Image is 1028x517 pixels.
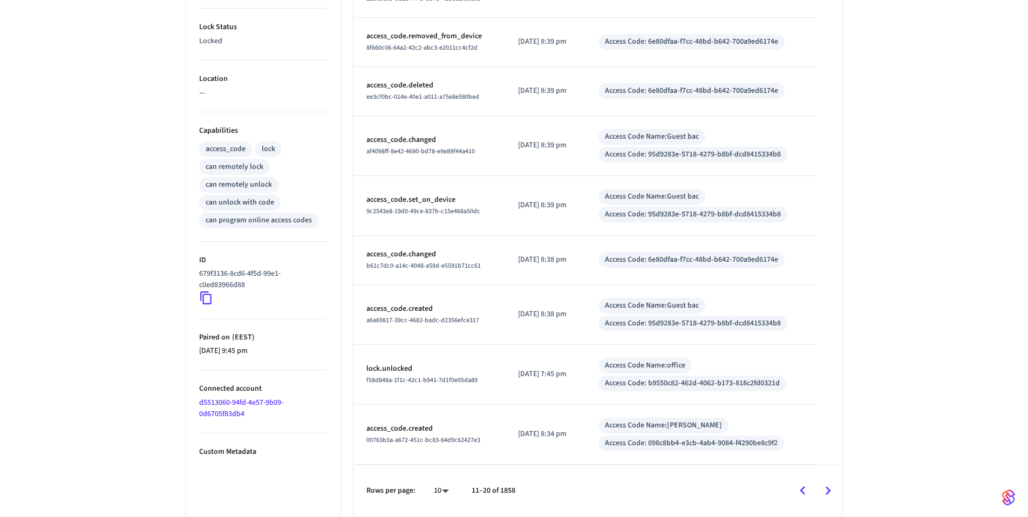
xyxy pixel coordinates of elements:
[206,179,272,191] div: can remotely unlock
[366,43,478,52] span: 8f660c06-64a2-42c2-abc3-e2011cc4cf2d
[366,303,493,315] p: access_code.created
[366,147,475,156] span: af4098ff-8e42-4690-bd78-e9e89f44a410
[199,383,328,394] p: Connected account
[206,161,263,173] div: can remotely lock
[518,85,572,97] p: [DATE] 8:39 pm
[199,125,328,137] p: Capabilities
[366,207,480,216] span: 9c2543e8-19d0-49ce-837b-c15e468a50dc
[199,268,323,291] p: 679f3136-8cd6-4f5d-99e1-c0ed83966d88
[206,197,274,208] div: can unlock with code
[605,85,778,97] div: Access Code: 6e80dfaa-f7cc-48bd-b642-700a9ed6174e
[366,316,479,325] span: a6a69817-39cc-4682-badc-d2356efce317
[262,144,275,155] div: lock
[199,22,328,33] p: Lock Status
[605,420,722,431] div: Access Code Name: [PERSON_NAME]
[199,397,283,419] a: d5513060-94fd-4e57-9b09-0d6705f83db4
[366,134,493,146] p: access_code.changed
[366,485,416,496] p: Rows per page:
[518,428,572,440] p: [DATE] 8:34 pm
[518,200,572,211] p: [DATE] 8:39 pm
[199,255,328,266] p: ID
[428,483,454,499] div: 10
[518,309,572,320] p: [DATE] 8:38 pm
[366,92,479,101] span: ee3cf0bc-014e-40e1-a011-a75e8e580bed
[366,31,493,42] p: access_code.removed_from_device
[366,436,480,445] span: 00763b3a-a672-451c-bc83-64d9c62427e3
[1002,489,1015,506] img: SeamLogoGradient.69752ec5.svg
[366,423,493,434] p: access_code.created
[199,332,328,343] p: Paired on
[605,131,699,142] div: Access Code Name: Guest bac
[199,73,328,85] p: Location
[518,140,572,151] p: [DATE] 8:39 pm
[605,149,781,160] div: Access Code: 95d9283e-5718-4279-b8bf-dcd8415334b8
[206,215,312,226] div: can program online access codes
[605,438,778,449] div: Access Code: 098c8bb4-e3cb-4ab4-9084-f4290be8c9f2
[790,478,815,504] button: Go to previous page
[472,485,515,496] p: 11–20 of 1858
[605,300,699,311] div: Access Code Name: Guest bac
[366,80,493,91] p: access_code.deleted
[605,378,780,389] div: Access Code: b9550c82-462d-4062-b173-818c2fd0321d
[605,318,781,329] div: Access Code: 95d9283e-5718-4279-b8bf-dcd8415334b8
[366,363,493,375] p: lock.unlocked
[815,478,841,504] button: Go to next page
[366,261,481,270] span: b61c7dc0-a14c-4048-a59d-e5591b71cc61
[199,345,328,357] p: [DATE] 9:45 pm
[230,332,255,343] span: ( EEST )
[206,144,246,155] div: access_code
[518,369,572,380] p: [DATE] 7:45 pm
[366,376,478,385] span: f58d848a-1f1c-42c1-b941-7d1f0e05da89
[605,360,685,371] div: Access Code Name: office
[518,254,572,266] p: [DATE] 8:38 pm
[605,209,781,220] div: Access Code: 95d9283e-5718-4279-b8bf-dcd8415334b8
[605,36,778,47] div: Access Code: 6e80dfaa-f7cc-48bd-b642-700a9ed6174e
[199,36,328,47] p: Locked
[199,446,328,458] p: Custom Metadata
[605,191,699,202] div: Access Code Name: Guest bac
[366,249,493,260] p: access_code.changed
[366,194,493,206] p: access_code.set_on_device
[199,87,328,99] p: —
[518,36,572,47] p: [DATE] 8:39 pm
[605,254,778,266] div: Access Code: 6e80dfaa-f7cc-48bd-b642-700a9ed6174e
